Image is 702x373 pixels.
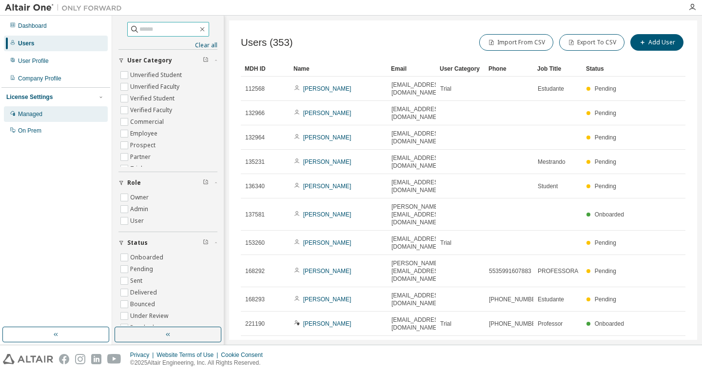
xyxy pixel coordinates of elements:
img: Altair One [5,3,127,13]
a: [PERSON_NAME] [303,268,351,275]
span: Mestrando [538,158,565,166]
span: Pending [595,268,616,275]
label: Verified Faculty [130,104,174,116]
span: [PERSON_NAME][EMAIL_ADDRESS][DOMAIN_NAME] [391,259,444,283]
span: Estudante [538,85,564,93]
span: 221190 [245,320,265,328]
span: [EMAIL_ADDRESS][DOMAIN_NAME] [391,81,444,97]
a: Clear all [118,41,217,49]
label: Partner [130,151,153,163]
a: [PERSON_NAME] [303,183,351,190]
span: [EMAIL_ADDRESS][DOMAIN_NAME] [391,105,444,121]
div: Phone [488,61,529,77]
a: [PERSON_NAME] [303,85,351,92]
label: Bounced [130,298,157,310]
label: Unverified Student [130,69,184,81]
div: License Settings [6,93,53,101]
span: Trial [440,320,451,328]
label: Employee [130,128,159,139]
span: Role [127,179,141,187]
span: 136340 [245,182,265,190]
div: Users [18,39,34,47]
label: Delivered [130,287,159,298]
a: [PERSON_NAME] [303,158,351,165]
span: Pending [595,85,616,92]
img: youtube.svg [107,354,121,364]
span: Clear filter [203,57,209,64]
img: altair_logo.svg [3,354,53,364]
span: [PERSON_NAME][EMAIL_ADDRESS][DOMAIN_NAME] [391,203,444,226]
span: PROFESSORA [538,267,578,275]
label: Commercial [130,116,166,128]
div: Name [293,61,383,77]
label: Under Review [130,310,170,322]
label: Revoked [130,322,156,334]
span: Clear filter [203,179,209,187]
span: User Category [127,57,172,64]
p: © 2025 Altair Engineering, Inc. All Rights Reserved. [130,359,269,367]
span: Pending [595,239,616,246]
label: User [130,215,146,227]
span: Onboarded [595,320,624,327]
span: Pending [595,296,616,303]
label: Verified Student [130,93,176,104]
span: 132964 [245,134,265,141]
div: Website Terms of Use [156,351,221,359]
button: Role [118,172,217,194]
button: Export To CSV [559,34,624,51]
span: 112568 [245,85,265,93]
div: Managed [18,110,42,118]
span: [EMAIL_ADDRESS][DOMAIN_NAME] [391,130,444,145]
div: Status [586,61,627,77]
span: Clear filter [203,239,209,247]
a: [PERSON_NAME] [303,296,351,303]
div: Dashboard [18,22,47,30]
span: [EMAIL_ADDRESS][DOMAIN_NAME] [391,316,444,332]
img: facebook.svg [59,354,69,364]
span: Status [127,239,148,247]
span: Estudante [538,295,564,303]
span: Trial [440,85,451,93]
span: Pending [595,183,616,190]
div: Privacy [130,351,156,359]
span: 137581 [245,211,265,218]
div: Company Profile [18,75,61,82]
span: [PHONE_NUMBER] [489,295,542,303]
span: Professor [538,320,563,328]
span: Trial [440,239,451,247]
div: User Profile [18,57,49,65]
label: Trial [130,163,144,175]
span: Pending [595,110,616,117]
span: 168292 [245,267,265,275]
span: 135231 [245,158,265,166]
a: [PERSON_NAME] [303,110,351,117]
div: On Prem [18,127,41,135]
span: Onboarded [595,211,624,218]
span: 168293 [245,295,265,303]
a: [PERSON_NAME] [303,320,351,327]
span: Student [538,182,558,190]
span: Pending [595,134,616,141]
span: [EMAIL_ADDRESS][DOMAIN_NAME] [391,235,444,251]
label: Admin [130,203,150,215]
div: MDH ID [245,61,286,77]
img: instagram.svg [75,354,85,364]
span: 132966 [245,109,265,117]
div: Cookie Consent [221,351,268,359]
span: [EMAIL_ADDRESS][DOMAIN_NAME] [391,178,444,194]
div: Email [391,61,432,77]
button: Status [118,232,217,254]
label: Prospect [130,139,157,151]
span: 153260 [245,239,265,247]
label: Pending [130,263,155,275]
label: Unverified Faculty [130,81,181,93]
div: User Category [440,61,481,77]
a: [PERSON_NAME] [303,211,351,218]
span: [EMAIL_ADDRESS][DOMAIN_NAME] [391,154,444,170]
span: [PHONE_NUMBER] [489,320,542,328]
label: Onboarded [130,252,165,263]
span: Users (353) [241,37,293,48]
img: linkedin.svg [91,354,101,364]
a: [PERSON_NAME] [303,239,351,246]
button: Import From CSV [479,34,553,51]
